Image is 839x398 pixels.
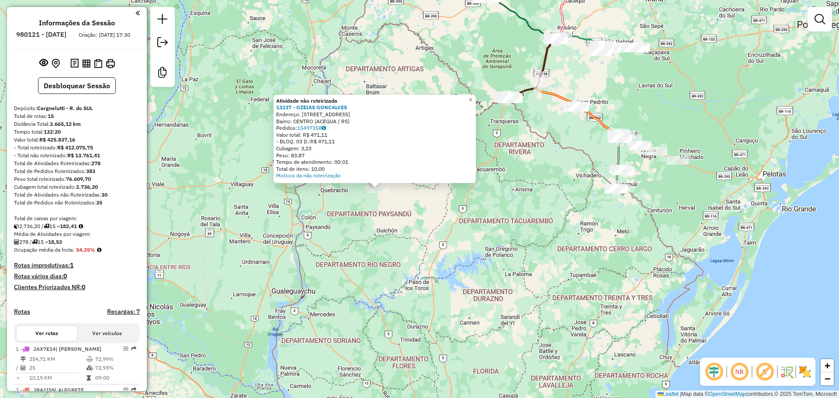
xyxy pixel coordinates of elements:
[48,113,54,119] strong: 15
[86,168,95,174] strong: 383
[297,125,326,131] a: 15497358
[655,391,839,398] div: Map data © contributors,© 2025 TomTom, Microsoft
[33,387,55,393] span: JBA1I59
[729,361,750,382] span: Ocultar NR
[29,363,86,372] td: 25
[590,47,612,55] div: Atividade não roteirizada - Roberto Ori Neves Va
[37,105,93,111] strong: Cargnelutti - R. do SUL
[754,361,775,382] span: Exibir rótulo
[825,373,830,384] span: −
[276,152,473,159] div: Peso: 83,87
[811,10,829,28] a: Exibir filtros
[276,97,337,104] strong: Atividade não roteirizada
[16,363,20,372] td: /
[50,57,62,70] button: Centralizar mapa no depósito ou ponto de apoio
[131,387,136,392] em: Rota exportada
[567,103,589,111] div: Atividade não roteirizada - TANIA MARGOT CUNHA P
[135,8,140,18] a: Clique aqui para minimizar o painel
[704,361,725,382] span: Ocultar deslocamento
[154,10,171,30] a: Nova sessão e pesquisa
[55,387,84,393] span: | ALEGRETE
[645,147,667,156] div: Atividade não roteirizada - SUPERMERCADO O SACOL
[14,238,140,246] div: 278 / 15 =
[38,56,50,70] button: Exibir sessão original
[154,34,171,53] a: Exportar sessão
[276,138,473,145] div: - BLOQ. 03 D.:
[14,262,140,269] h4: Rotas improdutivas:
[96,199,102,206] strong: 35
[29,374,86,382] td: 10,19 KM
[465,95,476,105] a: Close popup
[276,145,473,152] div: Cubagem: 3,23
[14,128,140,136] div: Tempo total:
[821,372,834,385] a: Zoom out
[468,96,472,104] span: ×
[101,191,107,198] strong: 30
[80,57,92,69] button: Visualizar relatório de Roteirização
[821,359,834,372] a: Zoom in
[14,144,140,152] div: - Total roteirizado:
[92,57,104,70] button: Visualizar Romaneio
[14,199,140,207] div: Total de Pedidos não Roteirizados:
[75,31,134,39] div: Criação: [DATE] 17:30
[658,391,679,397] a: Leaflet
[14,104,140,112] div: Depósito:
[87,356,93,362] i: % de utilização do peso
[60,223,77,229] strong: 182,41
[131,346,136,351] em: Rota exportada
[276,118,473,125] div: Bairro: CENTRO (ACEGUA / RS)
[55,346,101,352] span: | [PERSON_NAME]
[680,391,681,397] span: |
[276,125,473,132] div: Pedidos:
[16,31,66,38] h6: 980121 - [DATE]
[33,346,55,352] span: JAX7E14
[276,104,347,111] a: 13237 - OZEIAS GONCALVES
[87,375,91,381] i: Tempo total em rota
[154,64,171,83] a: Criar modelo
[91,160,101,166] strong: 278
[82,283,85,291] strong: 0
[14,183,140,191] div: Cubagem total roteirizado:
[14,273,140,280] h4: Rotas vários dias:
[549,32,560,43] img: Cargnelutti - R. do SUL
[95,363,136,372] td: 72,93%
[16,346,101,352] span: 1 -
[70,261,73,269] strong: 1
[17,326,77,341] button: Ver rotas
[123,387,128,392] em: Opções
[590,46,612,55] div: Atividade não roteirizada - Ricarda Michele Frei
[77,326,137,341] button: Ver veículos
[14,175,140,183] div: Peso total roteirizado:
[95,355,136,363] td: 72,99%
[14,112,140,120] div: Total de rotas:
[667,156,689,165] div: Atividade não roteirizada - ROGER SOUZA DA SILVA
[310,138,335,145] span: R$ 471,11
[14,136,140,144] div: Valor total:
[63,272,67,280] strong: 0
[44,224,49,229] i: Total de rotas
[16,387,84,393] span: 2 -
[107,308,140,315] h4: Recargas: 7
[825,360,830,371] span: +
[14,239,19,245] i: Total de Atividades
[76,246,95,253] strong: 54,35%
[367,184,389,193] div: Atividade não roteirizada - OZEIAS GONCALVES
[14,308,30,315] a: Rotas
[14,167,140,175] div: Total de Pedidos Roteirizados:
[39,136,75,143] strong: R$ 425.837,16
[57,144,93,151] strong: R$ 412.075,75
[87,365,93,370] i: % de utilização da cubagem
[44,128,61,135] strong: 132:20
[14,246,74,253] span: Ocupação média da frota:
[123,346,128,351] em: Opções
[14,284,140,291] h4: Clientes Priorizados NR:
[780,365,794,379] img: Fluxo de ruas
[276,111,473,118] div: Endereço: [STREET_ADDRESS]
[21,365,26,370] i: Total de Atividades
[67,152,100,159] strong: R$ 13.761,41
[798,365,812,379] img: Exibir/Ocultar setores
[38,77,116,94] button: Desbloquear Sessão
[276,159,473,166] div: Tempo de atendimento: 00:01
[29,355,86,363] td: 254,71 KM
